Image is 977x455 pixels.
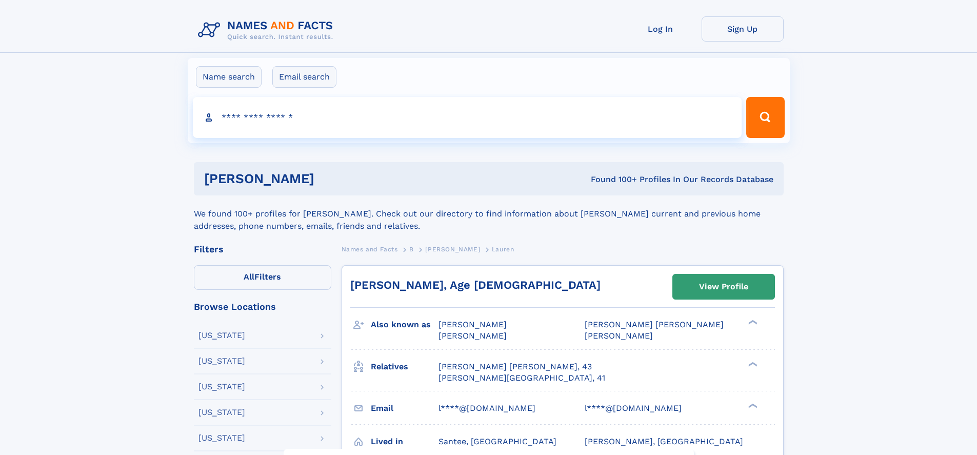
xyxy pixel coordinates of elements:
[438,320,507,329] span: [PERSON_NAME]
[673,274,774,299] a: View Profile
[371,433,438,450] h3: Lived in
[194,265,331,290] label: Filters
[198,383,245,391] div: [US_STATE]
[438,331,507,341] span: [PERSON_NAME]
[746,319,758,326] div: ❯
[272,66,336,88] label: Email search
[371,400,438,417] h3: Email
[198,357,245,365] div: [US_STATE]
[492,246,514,253] span: Lauren
[425,246,480,253] span: [PERSON_NAME]
[746,97,784,138] button: Search Button
[194,245,331,254] div: Filters
[438,372,605,384] a: [PERSON_NAME][GEOGRAPHIC_DATA], 41
[198,331,245,340] div: [US_STATE]
[746,402,758,409] div: ❯
[699,275,748,299] div: View Profile
[198,434,245,442] div: [US_STATE]
[585,437,743,446] span: [PERSON_NAME], [GEOGRAPHIC_DATA]
[438,361,592,372] a: [PERSON_NAME] [PERSON_NAME], 43
[409,246,414,253] span: B
[585,331,653,341] span: [PERSON_NAME]
[620,16,702,42] a: Log In
[409,243,414,255] a: B
[371,316,438,333] h3: Also known as
[198,408,245,417] div: [US_STATE]
[204,172,453,185] h1: [PERSON_NAME]
[746,361,758,367] div: ❯
[425,243,480,255] a: [PERSON_NAME]
[452,174,773,185] div: Found 100+ Profiles In Our Records Database
[194,16,342,44] img: Logo Names and Facts
[193,97,742,138] input: search input
[702,16,784,42] a: Sign Up
[438,437,556,446] span: Santee, [GEOGRAPHIC_DATA]
[585,320,724,329] span: [PERSON_NAME] [PERSON_NAME]
[244,272,254,282] span: All
[194,302,331,311] div: Browse Locations
[371,358,438,375] h3: Relatives
[196,66,262,88] label: Name search
[342,243,398,255] a: Names and Facts
[194,195,784,232] div: We found 100+ profiles for [PERSON_NAME]. Check out our directory to find information about [PERS...
[350,279,601,291] a: [PERSON_NAME], Age [DEMOGRAPHIC_DATA]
